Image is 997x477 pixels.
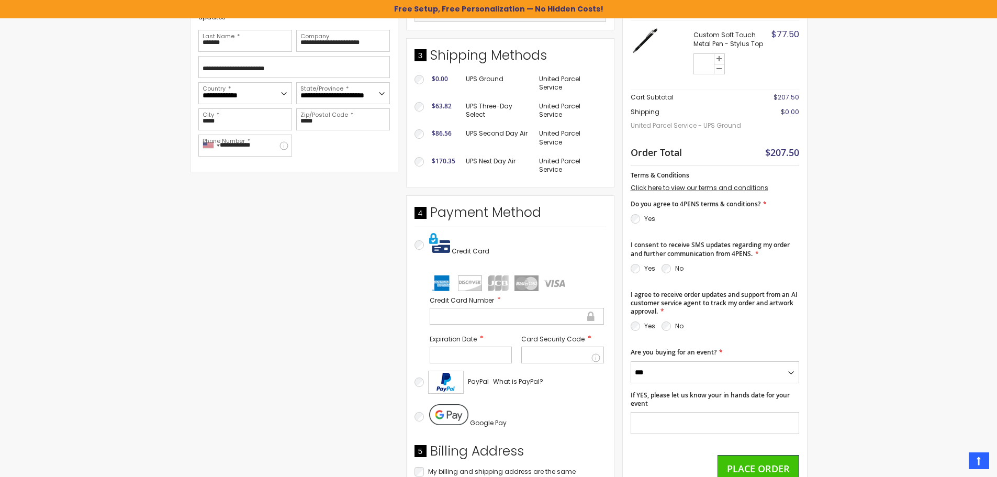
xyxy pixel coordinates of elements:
[432,129,452,138] span: $86.56
[631,145,682,159] strong: Order Total
[521,334,604,344] label: Card Security Code
[631,171,689,180] span: Terms & Conditions
[644,321,655,330] label: Yes
[774,93,799,102] span: $207.50
[458,275,482,291] img: discover
[432,74,448,83] span: $0.00
[432,102,452,110] span: $63.82
[765,146,799,159] span: $207.50
[430,275,454,291] img: amex
[969,452,989,469] a: Top
[514,275,539,291] img: mastercard
[631,90,747,105] th: Cart Subtotal
[428,371,464,394] img: Acceptance Mark
[631,199,760,208] span: Do you agree to 4PENS terms & conditions?
[631,240,790,258] span: I consent to receive SMS updates regarding my order and further communication from 4PENS.
[534,152,606,179] td: United Parcel Service
[534,124,606,151] td: United Parcel Service
[631,107,659,116] span: Shipping
[543,275,567,291] img: visa
[430,295,604,305] label: Credit Card Number
[461,70,534,97] td: UPS Ground
[415,47,606,70] div: Shipping Methods
[586,310,596,323] div: Secure transaction
[727,462,790,475] span: Place Order
[631,391,790,408] span: If YES, please let us know your in hands date for your event
[631,183,768,192] a: Click here to view our terms and conditions
[415,442,606,465] div: Billing Address
[534,97,606,124] td: United Parcel Service
[461,97,534,124] td: UPS Three-Day Select
[631,26,659,55] img: Custom Soft Touch Stylus Pen-Black
[631,116,747,135] span: United Parcel Service - UPS Ground
[429,404,468,425] img: Pay with Google Pay
[199,135,223,156] div: United States: +1
[461,124,534,151] td: UPS Second Day Air
[468,377,489,386] span: PayPal
[493,375,543,388] a: What is PayPal?
[470,418,507,427] span: Google Pay
[675,264,684,273] label: No
[693,31,769,48] strong: Custom Soft Touch Metal Pen - Stylus Top
[461,152,534,179] td: UPS Next Day Air
[432,157,455,165] span: $170.35
[428,467,576,476] span: My billing and shipping address are the same
[415,204,606,227] div: Payment Method
[452,247,489,256] span: Credit Card
[771,28,799,40] span: $77.50
[631,290,798,316] span: I agree to receive order updates and support from an AI customer service agent to track my order ...
[644,214,655,223] label: Yes
[781,107,799,116] span: $0.00
[675,321,684,330] label: No
[486,275,510,291] img: jcb
[644,264,655,273] label: Yes
[631,348,716,357] span: Are you buying for an event?
[429,232,450,253] img: Pay with credit card
[534,70,606,97] td: United Parcel Service
[493,377,543,386] span: What is PayPal?
[430,334,512,344] label: Expiration Date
